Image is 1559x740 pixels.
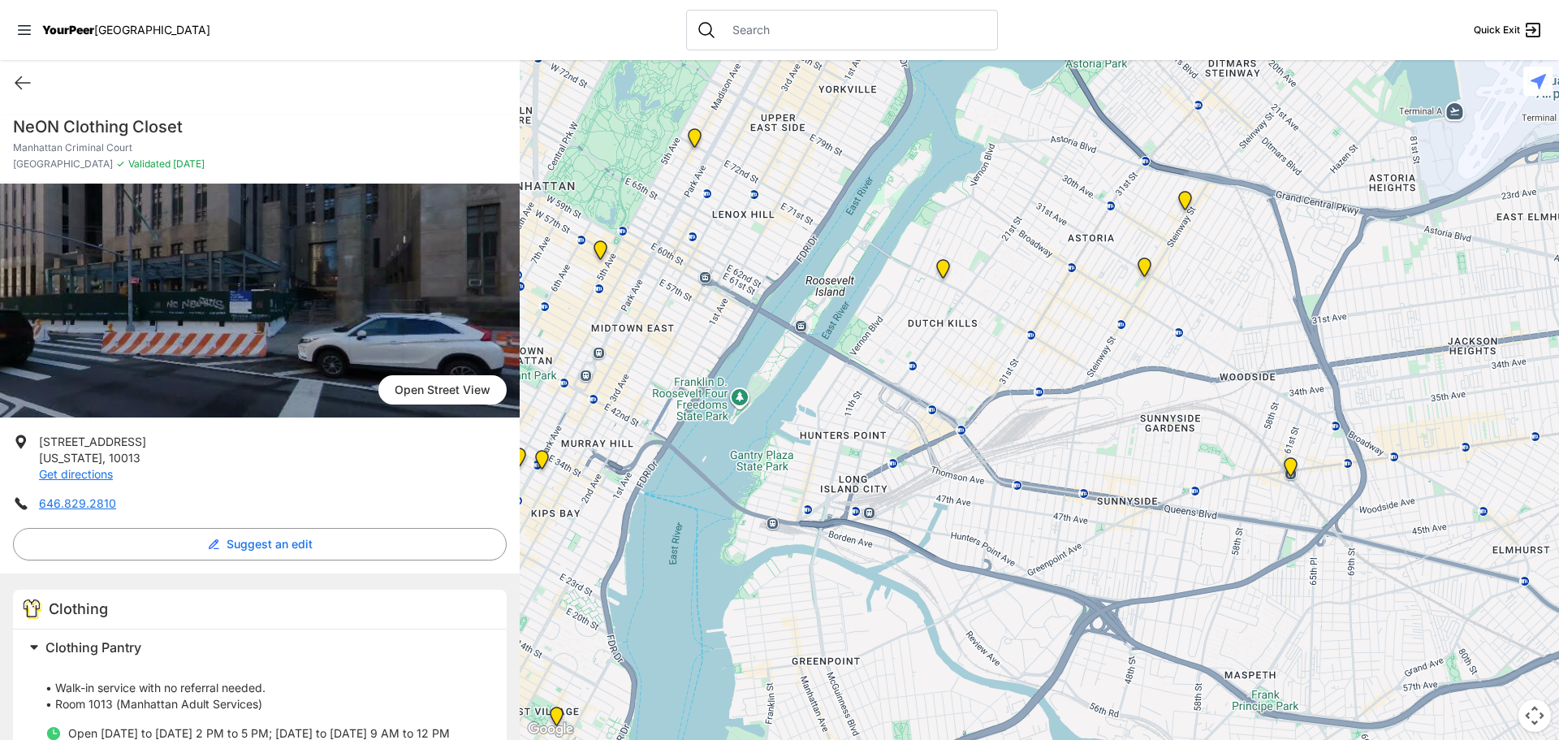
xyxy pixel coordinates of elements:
input: Search [723,22,987,38]
div: Manhattan [684,128,705,154]
span: Validated [128,158,171,170]
span: Open [DATE] to [DATE] 2 PM to 5 PM; [DATE] to [DATE] 9 AM to 12 PM [68,726,450,740]
span: Quick Exit [1474,24,1520,37]
span: [DATE] [171,158,205,170]
div: Manhattan [546,707,567,733]
span: Suggest an edit [227,536,313,552]
span: ✓ [116,158,125,171]
span: 10013 [109,451,140,465]
div: Woodside Youth Drop-in Center [1280,457,1301,483]
button: Map camera controls [1518,699,1551,732]
div: Fancy Thrift Shop [933,259,953,285]
div: Mainchance Adult Drop-in Center [532,450,552,476]
a: YourPeer[GEOGRAPHIC_DATA] [42,25,210,35]
a: Get directions [39,467,113,481]
span: [GEOGRAPHIC_DATA] [13,158,113,171]
span: Clothing Pantry [45,639,141,656]
a: Quick Exit [1474,20,1543,40]
span: Open Street View [378,375,507,405]
span: [STREET_ADDRESS] [39,435,146,448]
div: Greater New York City [509,448,529,474]
button: Suggest an edit [13,528,507,560]
p: Manhattan Criminal Court [13,141,507,154]
span: , [102,451,106,465]
span: Clothing [49,600,108,617]
span: [US_STATE] [39,451,102,465]
span: [GEOGRAPHIC_DATA] [94,23,210,37]
img: Google [524,719,577,740]
a: Open this area in Google Maps (opens a new window) [524,719,577,740]
p: • Walk-in service with no referral needed. • Room 1013 (Manhattan Adult Services) [45,664,487,712]
span: YourPeer [42,23,94,37]
h1: NeON Clothing Closet [13,115,507,138]
a: 646.829.2810 [39,496,116,510]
